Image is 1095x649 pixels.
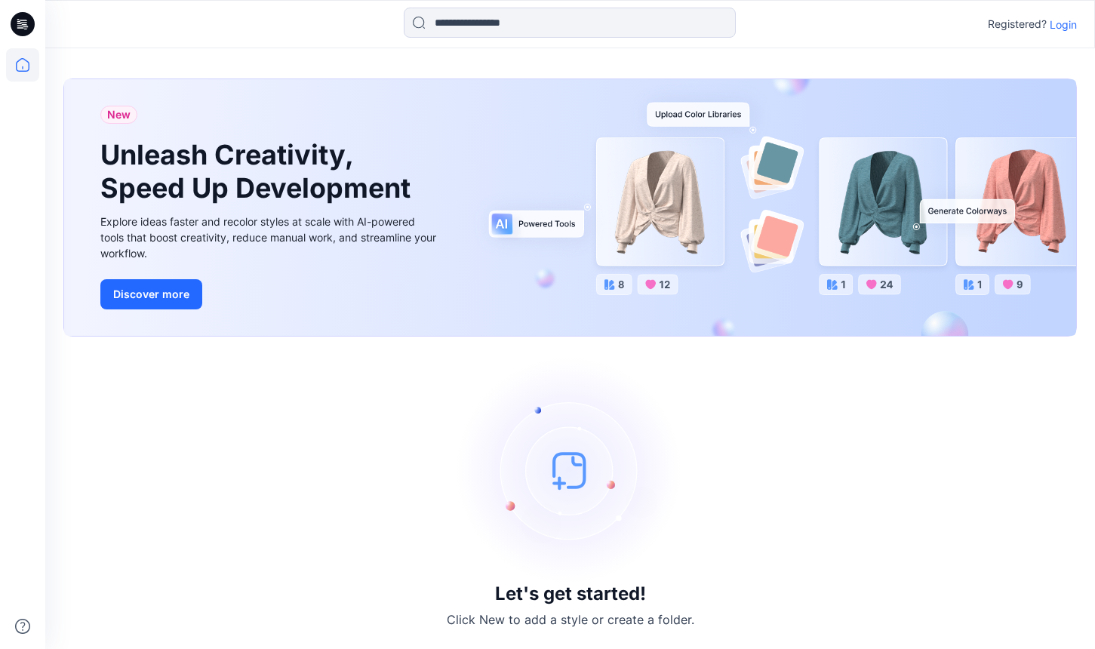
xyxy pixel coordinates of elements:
[100,279,440,309] a: Discover more
[100,279,202,309] button: Discover more
[1050,17,1077,32] p: Login
[107,106,131,124] span: New
[100,139,417,204] h1: Unleash Creativity, Speed Up Development
[447,611,694,629] p: Click New to add a style or create a folder.
[100,214,440,261] div: Explore ideas faster and recolor styles at scale with AI-powered tools that boost creativity, red...
[457,357,684,583] img: empty-state-image.svg
[495,583,646,604] h3: Let's get started!
[988,15,1047,33] p: Registered?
